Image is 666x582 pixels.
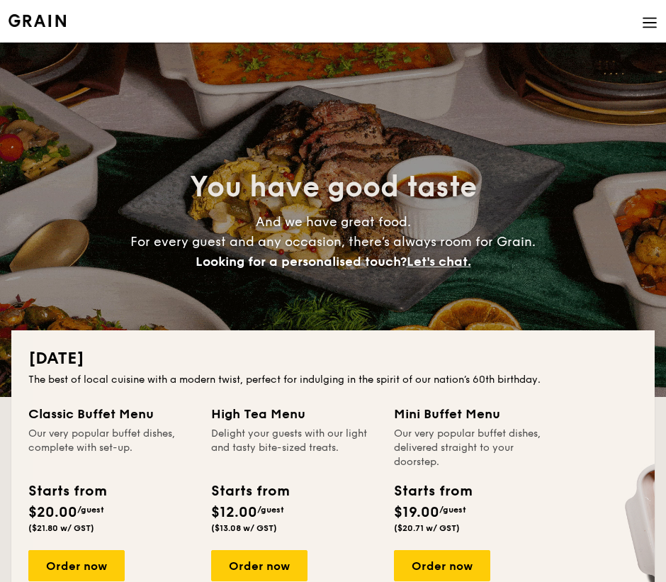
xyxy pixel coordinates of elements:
[394,427,560,469] div: Our very popular buffet dishes, delivered straight to your doorstep.
[9,14,66,27] a: Logotype
[394,523,460,533] span: ($20.71 w/ GST)
[211,523,277,533] span: ($13.08 w/ GST)
[407,254,471,269] span: Let's chat.
[642,15,657,30] img: icon-hamburger-menu.db5d7e83.svg
[28,373,638,387] div: The best of local cuisine with a modern twist, perfect for indulging in the spirit of our nation’...
[394,504,439,521] span: $19.00
[211,404,377,424] div: High Tea Menu
[196,254,407,269] span: Looking for a personalised touch?
[190,170,477,204] span: You have good taste
[130,214,536,269] span: And we have great food. For every guest and any occasion, there’s always room for Grain.
[211,481,288,502] div: Starts from
[28,550,125,581] div: Order now
[394,550,490,581] div: Order now
[77,505,104,515] span: /guest
[257,505,284,515] span: /guest
[211,427,377,469] div: Delight your guests with our light and tasty bite-sized treats.
[28,347,638,370] h2: [DATE]
[28,481,106,502] div: Starts from
[211,504,257,521] span: $12.00
[28,504,77,521] span: $20.00
[9,14,66,27] img: Grain
[394,404,560,424] div: Mini Buffet Menu
[28,427,194,469] div: Our very popular buffet dishes, complete with set-up.
[394,481,471,502] div: Starts from
[28,404,194,424] div: Classic Buffet Menu
[439,505,466,515] span: /guest
[28,523,94,533] span: ($21.80 w/ GST)
[211,550,307,581] div: Order now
